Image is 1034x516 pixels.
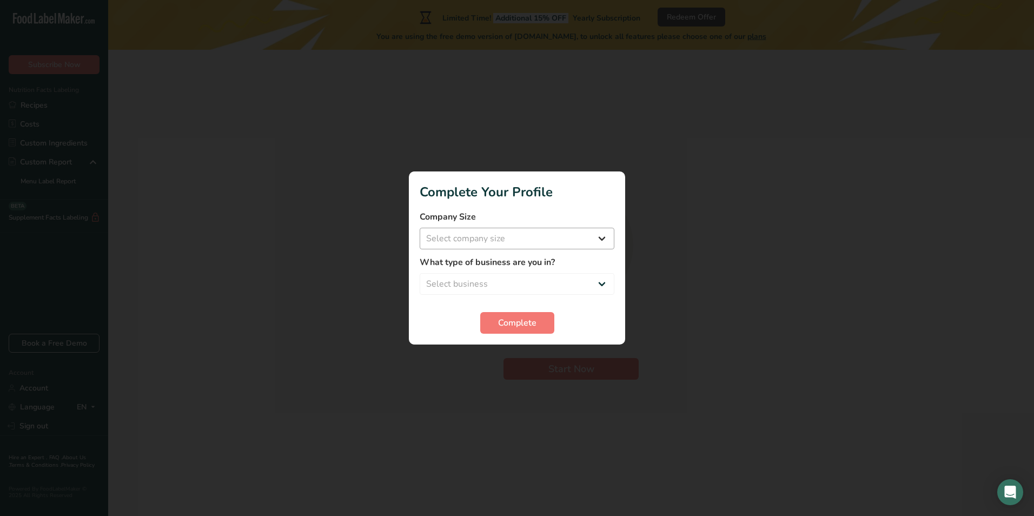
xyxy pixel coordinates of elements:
[498,316,536,329] span: Complete
[420,256,614,269] label: What type of business are you in?
[480,312,554,334] button: Complete
[997,479,1023,505] div: Open Intercom Messenger
[420,210,614,223] label: Company Size
[420,182,614,202] h1: Complete Your Profile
